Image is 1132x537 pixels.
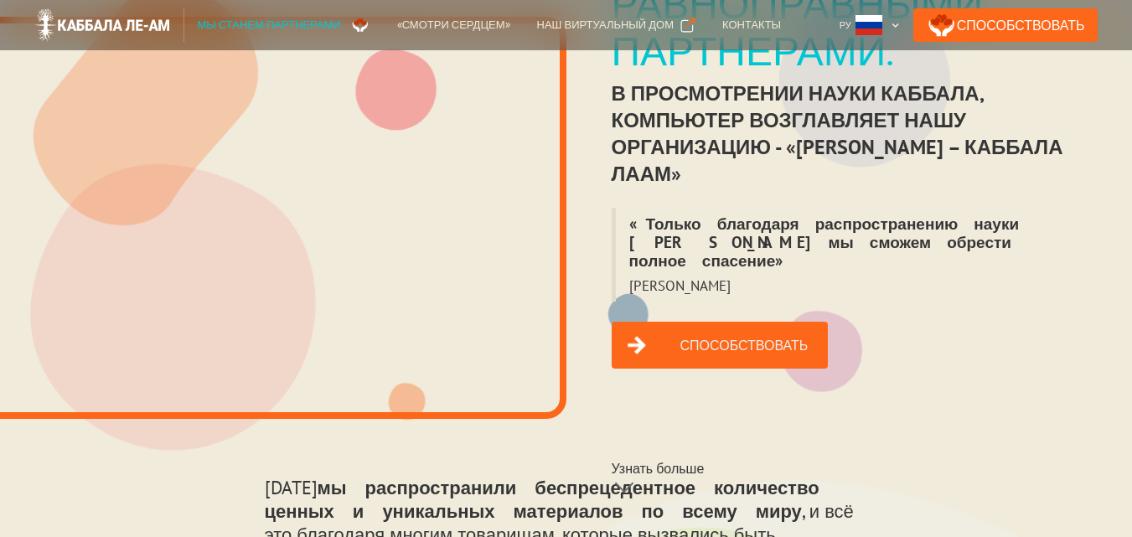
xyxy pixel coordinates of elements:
[913,8,1098,42] a: Способствовать
[722,18,781,32] font: Контакты
[680,337,809,354] font: Способствовать
[198,18,344,32] font: Мы станем партнерами.
[265,476,819,523] font: мы распространили беспрецедентное количество ценных и уникальных материалов по всему миру
[384,8,524,42] a: «Смотри сердцем»
[537,18,674,32] font: Наш виртуальный дом
[957,17,1085,34] font: Способствовать
[265,476,318,499] font: [DATE]
[629,276,731,295] font: [PERSON_NAME]
[524,8,709,42] a: Наш виртуальный дом
[833,8,907,42] div: Ру
[397,18,510,32] font: «Смотри сердцем»
[840,19,851,31] font: Ру
[184,8,384,42] a: Мы станем партнерами.
[612,459,829,503] a: Узнать больше
[709,8,794,42] a: Контакты
[629,214,1020,271] font: «Только благодаря распространению науки [PERSON_NAME] мы сможем обрести полное спасение»
[612,460,705,477] font: Узнать больше
[612,80,1063,187] font: в просмотрении науки каббала, компьютер возглавляет нашу организацию - «[PERSON_NAME] – Каббала л...
[612,322,829,369] a: Способствовать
